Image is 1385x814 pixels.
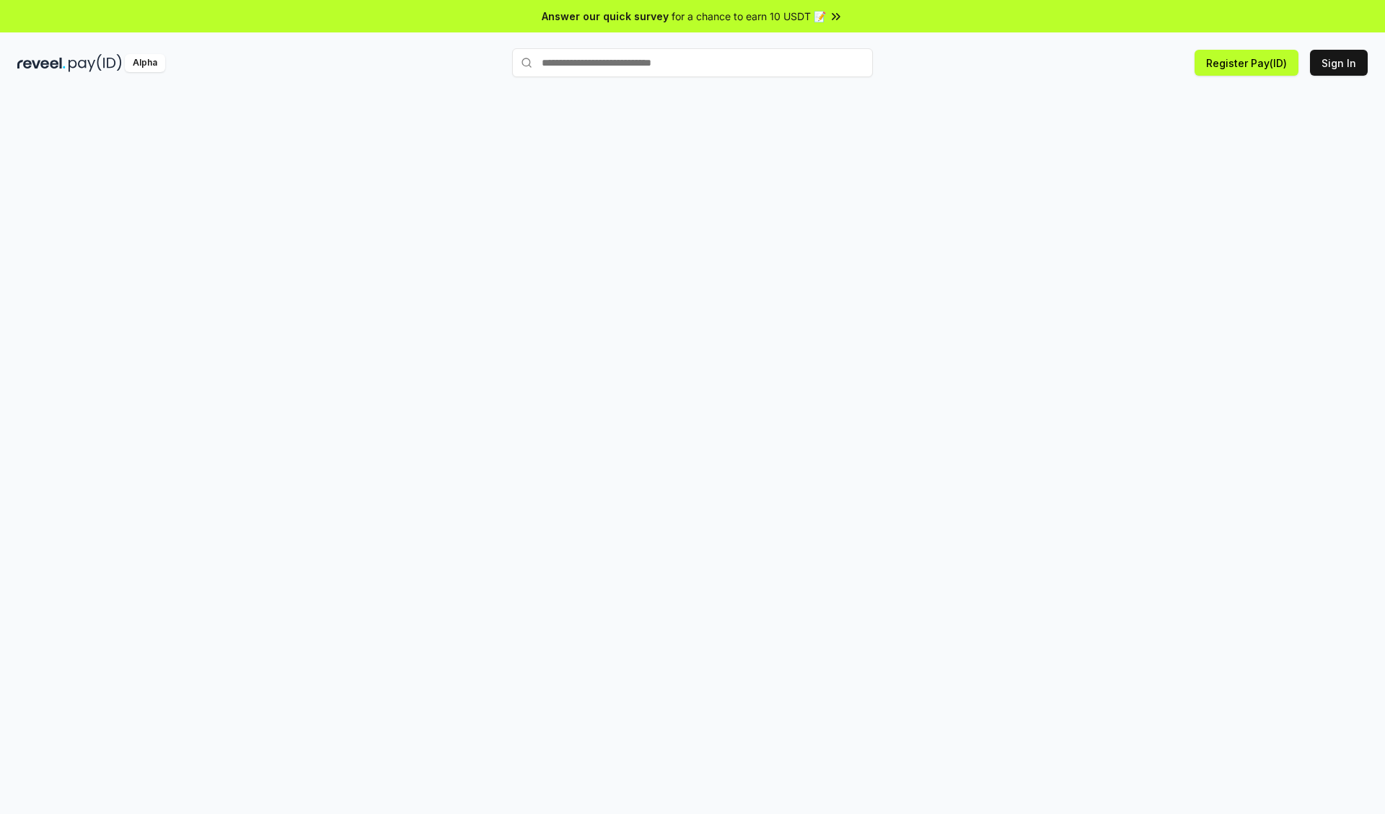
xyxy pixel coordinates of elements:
img: pay_id [69,54,122,72]
div: Alpha [125,54,165,72]
span: for a chance to earn 10 USDT 📝 [672,9,826,24]
span: Answer our quick survey [542,9,669,24]
button: Register Pay(ID) [1195,50,1298,76]
img: reveel_dark [17,54,66,72]
button: Sign In [1310,50,1368,76]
